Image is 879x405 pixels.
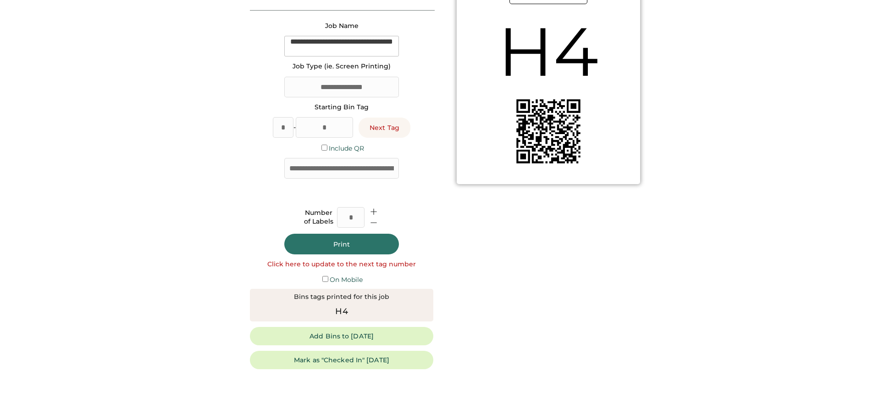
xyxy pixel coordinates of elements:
[294,292,389,302] div: Bins tags printed for this job
[250,351,433,369] button: Mark as "Checked In" [DATE]
[359,118,410,138] button: Next Tag
[325,22,359,31] div: Job Name
[293,62,391,71] div: Job Type (ie. Screen Printing)
[267,260,416,269] div: Click here to update to the next tag number
[329,144,364,152] label: Include QR
[250,327,433,345] button: Add Bins to [DATE]
[284,234,399,254] button: Print
[304,208,333,226] div: Number of Labels
[330,276,363,284] label: On Mobile
[498,4,599,99] div: H4
[335,305,348,318] div: H4
[315,103,369,112] div: Starting Bin Tag
[293,123,296,132] div: -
